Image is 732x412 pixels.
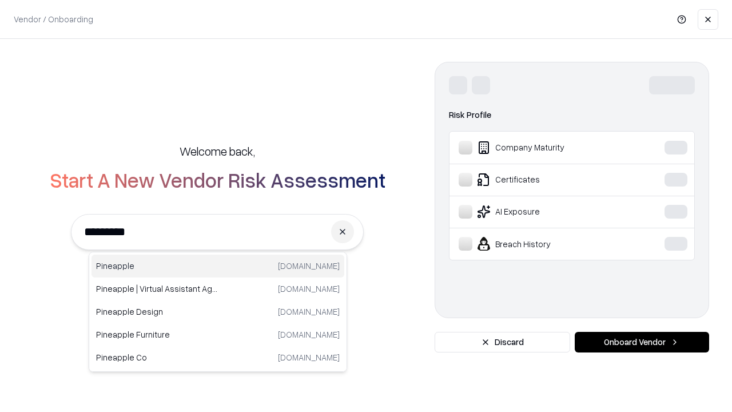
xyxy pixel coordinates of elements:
[180,143,255,159] h5: Welcome back,
[278,283,340,295] p: [DOMAIN_NAME]
[459,237,630,251] div: Breach History
[435,332,570,352] button: Discard
[278,351,340,363] p: [DOMAIN_NAME]
[449,108,695,122] div: Risk Profile
[14,13,93,25] p: Vendor / Onboarding
[89,252,347,372] div: Suggestions
[459,205,630,219] div: AI Exposure
[96,260,218,272] p: Pineapple
[96,328,218,340] p: Pineapple Furniture
[459,141,630,154] div: Company Maturity
[96,283,218,295] p: Pineapple | Virtual Assistant Agency
[96,306,218,318] p: Pineapple Design
[96,351,218,363] p: Pineapple Co
[50,168,385,191] h2: Start A New Vendor Risk Assessment
[278,260,340,272] p: [DOMAIN_NAME]
[459,173,630,187] div: Certificates
[278,328,340,340] p: [DOMAIN_NAME]
[278,306,340,318] p: [DOMAIN_NAME]
[575,332,709,352] button: Onboard Vendor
